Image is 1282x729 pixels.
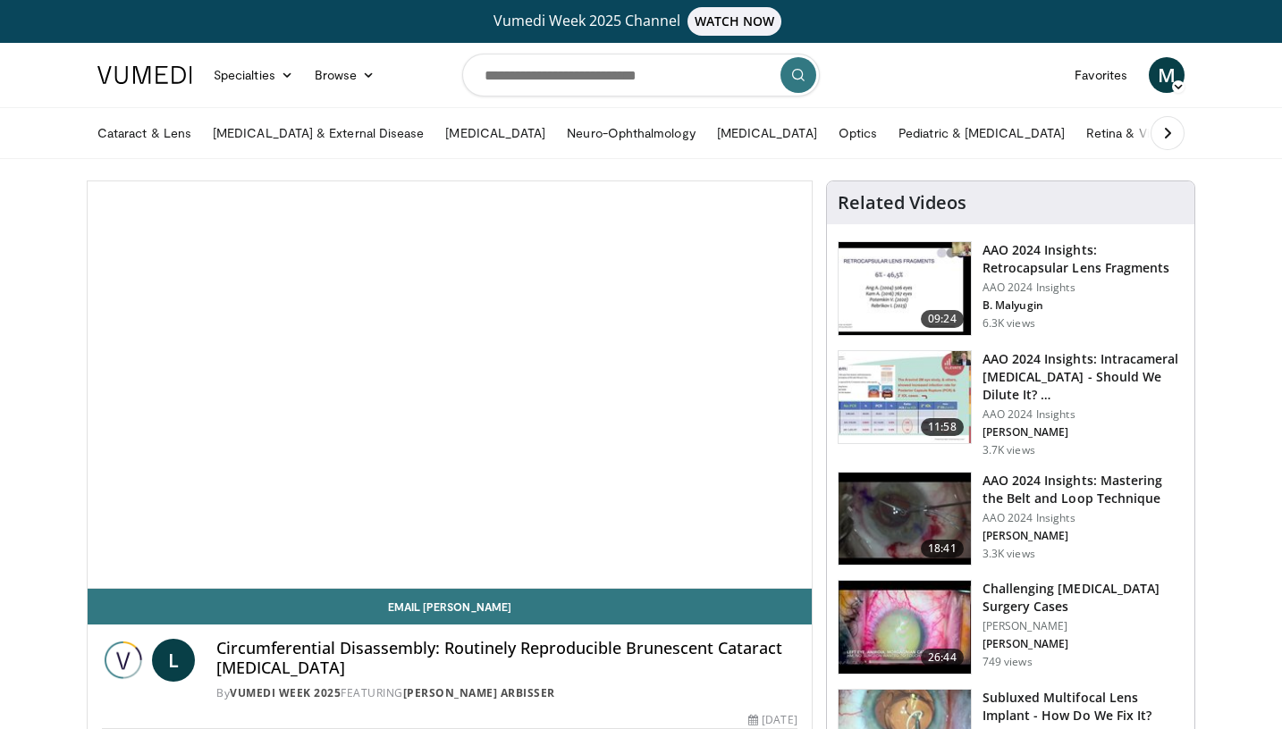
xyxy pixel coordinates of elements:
[434,115,556,151] a: [MEDICAL_DATA]
[87,115,202,151] a: Cataract & Lens
[88,181,812,589] video-js: Video Player
[838,241,1184,336] a: 09:24 AAO 2024 Insights: Retrocapsular Lens Fragments AAO 2024 Insights B. Malyugin 6.3K views
[983,316,1035,331] p: 6.3K views
[921,310,964,328] span: 09:24
[983,689,1184,725] h3: Subluxed Multifocal Lens Implant - How Do We Fix It?
[839,473,971,566] img: 22a3a3a3-03de-4b31-bd81-a17540334f4a.150x105_q85_crop-smart_upscale.jpg
[838,580,1184,675] a: 26:44 Challenging [MEDICAL_DATA] Surgery Cases [PERSON_NAME] [PERSON_NAME] 749 views
[921,540,964,557] span: 18:41
[1075,115,1197,151] a: Retina & Vitreous
[983,637,1184,651] p: [PERSON_NAME]
[921,418,964,436] span: 11:58
[888,115,1075,151] a: Pediatric & [MEDICAL_DATA]
[216,685,797,701] div: By FEATURING
[230,685,341,700] a: Vumedi Week 2025
[838,472,1184,566] a: 18:41 AAO 2024 Insights: Mastering the Belt and Loop Technique AAO 2024 Insights [PERSON_NAME] 3....
[687,7,782,36] span: WATCH NOW
[102,639,145,682] img: Vumedi Week 2025
[97,66,192,84] img: VuMedi Logo
[828,115,888,151] a: Optics
[1149,57,1185,93] a: M
[921,649,964,666] span: 26:44
[838,350,1184,457] a: 11:58 AAO 2024 Insights: Intracameral [MEDICAL_DATA] - Should We Dilute It? … AAO 2024 Insights [...
[839,242,971,335] img: 01f52a5c-6a53-4eb2-8a1d-dad0d168ea80.150x105_q85_crop-smart_upscale.jpg
[983,472,1184,507] h3: AAO 2024 Insights: Mastering the Belt and Loop Technique
[304,57,386,93] a: Browse
[748,712,797,728] div: [DATE]
[983,547,1035,561] p: 3.3K views
[983,529,1184,543] p: [PERSON_NAME]
[839,351,971,444] img: de733f49-b136-4bdc-9e00-4021288efeb7.150x105_q85_crop-smart_upscale.jpg
[983,655,1033,669] p: 749 views
[838,192,966,214] h4: Related Videos
[216,639,797,677] h4: Circumferential Disassembly: Routinely Reproducible Brunescent Cataract [MEDICAL_DATA]
[983,580,1184,616] h3: Challenging [MEDICAL_DATA] Surgery Cases
[983,443,1035,457] p: 3.7K views
[839,581,971,674] img: 05a6f048-9eed-46a7-93e1-844e43fc910c.150x105_q85_crop-smart_upscale.jpg
[462,54,820,96] input: Search topics, interventions
[403,685,555,700] a: [PERSON_NAME] Arbisser
[983,281,1184,295] p: AAO 2024 Insights
[983,350,1184,404] h3: AAO 2024 Insights: Intracameral [MEDICAL_DATA] - Should We Dilute It? …
[983,241,1184,277] h3: AAO 2024 Insights: Retrocapsular Lens Fragments
[556,115,705,151] a: Neuro-Ophthalmology
[202,115,434,151] a: [MEDICAL_DATA] & External Disease
[88,589,812,624] a: Email [PERSON_NAME]
[983,425,1184,440] p: [PERSON_NAME]
[100,7,1182,36] a: Vumedi Week 2025 ChannelWATCH NOW
[203,57,304,93] a: Specialties
[983,298,1184,313] p: B. Malyugin
[1064,57,1138,93] a: Favorites
[983,407,1184,422] p: AAO 2024 Insights
[152,639,195,682] a: L
[983,619,1184,633] p: [PERSON_NAME]
[983,511,1184,525] p: AAO 2024 Insights
[706,115,828,151] a: [MEDICAL_DATA]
